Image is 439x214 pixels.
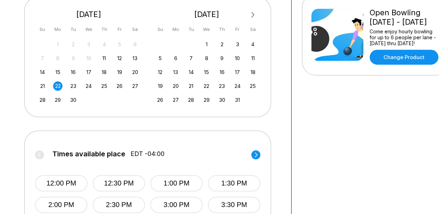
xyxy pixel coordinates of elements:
div: Choose Tuesday, October 14th, 2025 [186,67,196,77]
div: Su [155,25,165,34]
div: Choose Tuesday, September 16th, 2025 [69,67,78,77]
div: Choose Monday, September 15th, 2025 [53,67,62,77]
div: Choose Thursday, September 25th, 2025 [100,81,109,91]
div: Not available Sunday, September 7th, 2025 [38,53,47,63]
button: 3:00 PM [150,197,203,213]
div: Choose Thursday, October 16th, 2025 [217,67,227,77]
div: Choose Monday, October 13th, 2025 [171,67,180,77]
div: Choose Monday, October 20th, 2025 [171,81,180,91]
div: Choose Tuesday, October 21st, 2025 [186,81,196,91]
button: 12:00 PM [35,175,87,191]
div: Choose Wednesday, September 17th, 2025 [84,67,93,77]
div: Choose Monday, September 29th, 2025 [53,95,62,105]
div: Choose Sunday, October 5th, 2025 [155,53,165,63]
div: Choose Wednesday, September 24th, 2025 [84,81,93,91]
div: Not available Friday, September 5th, 2025 [115,40,124,49]
div: Not available Tuesday, September 9th, 2025 [69,53,78,63]
div: Choose Tuesday, September 23rd, 2025 [69,81,78,91]
div: Choose Saturday, September 13th, 2025 [130,53,140,63]
button: 12:30 PM [93,175,145,191]
div: Mo [171,25,180,34]
div: Not available Monday, September 1st, 2025 [53,40,62,49]
div: Tu [186,25,196,34]
div: Choose Monday, September 22nd, 2025 [53,81,62,91]
div: month 2025-09 [37,39,141,105]
div: Choose Saturday, October 11th, 2025 [248,53,258,63]
div: Sa [248,25,258,34]
div: We [84,25,93,34]
div: Choose Monday, October 27th, 2025 [171,95,180,105]
span: Times available place [52,150,125,158]
div: Choose Friday, September 12th, 2025 [115,53,124,63]
div: Choose Saturday, September 20th, 2025 [130,67,140,77]
div: Choose Wednesday, October 15th, 2025 [202,67,211,77]
div: Choose Friday, September 19th, 2025 [115,67,124,77]
div: Sa [130,25,140,34]
span: EDT -04:00 [130,150,164,158]
div: Choose Sunday, October 12th, 2025 [155,67,165,77]
div: Tu [69,25,78,34]
div: Fr [115,25,124,34]
div: Choose Thursday, October 30th, 2025 [217,95,227,105]
div: month 2025-10 [155,39,259,105]
div: Choose Thursday, October 2nd, 2025 [217,40,227,49]
div: Choose Saturday, October 4th, 2025 [248,40,258,49]
div: Choose Thursday, October 23rd, 2025 [217,81,227,91]
div: Choose Wednesday, October 22nd, 2025 [202,81,211,91]
div: Choose Sunday, October 19th, 2025 [155,81,165,91]
img: Open Bowling Sunday - Thursday [311,9,363,61]
div: Not available Monday, September 8th, 2025 [53,53,62,63]
button: 1:00 PM [150,175,203,191]
div: Choose Friday, October 3rd, 2025 [233,40,242,49]
div: Choose Friday, October 17th, 2025 [233,67,242,77]
div: Choose Sunday, September 21st, 2025 [38,81,47,91]
div: Th [217,25,227,34]
div: [DATE] [153,10,261,19]
div: Choose Saturday, September 27th, 2025 [130,81,140,91]
div: Choose Thursday, September 11th, 2025 [100,53,109,63]
div: Choose Sunday, September 14th, 2025 [38,67,47,77]
div: We [202,25,211,34]
div: [DATE] [35,10,143,19]
div: Choose Sunday, October 26th, 2025 [155,95,165,105]
div: Choose Friday, October 24th, 2025 [233,81,242,91]
div: Not available Saturday, September 6th, 2025 [130,40,140,49]
button: 2:30 PM [93,197,145,213]
a: Change Product [370,50,438,65]
div: Choose Wednesday, October 8th, 2025 [202,53,211,63]
div: Not available Wednesday, September 3rd, 2025 [84,40,93,49]
div: Choose Friday, October 10th, 2025 [233,53,242,63]
div: Not available Wednesday, September 10th, 2025 [84,53,93,63]
div: Choose Monday, October 6th, 2025 [171,53,180,63]
div: Choose Wednesday, October 29th, 2025 [202,95,211,105]
button: 1:30 PM [208,175,260,191]
button: 3:30 PM [208,197,260,213]
div: Choose Thursday, September 18th, 2025 [100,67,109,77]
div: Not available Tuesday, September 2nd, 2025 [69,40,78,49]
div: Choose Thursday, October 9th, 2025 [217,53,227,63]
div: Choose Tuesday, October 28th, 2025 [186,95,196,105]
div: Not available Thursday, September 4th, 2025 [100,40,109,49]
div: Choose Friday, October 31st, 2025 [233,95,242,105]
div: Choose Saturday, October 18th, 2025 [248,67,258,77]
div: Choose Tuesday, October 7th, 2025 [186,53,196,63]
div: Th [100,25,109,34]
button: Next Month [247,9,259,20]
div: Choose Tuesday, September 30th, 2025 [69,95,78,105]
button: 2:00 PM [35,197,87,213]
div: Fr [233,25,242,34]
div: Su [38,25,47,34]
div: Choose Friday, September 26th, 2025 [115,81,124,91]
div: Mo [53,25,62,34]
div: Choose Saturday, October 25th, 2025 [248,81,258,91]
div: Choose Sunday, September 28th, 2025 [38,95,47,105]
div: Choose Wednesday, October 1st, 2025 [202,40,211,49]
